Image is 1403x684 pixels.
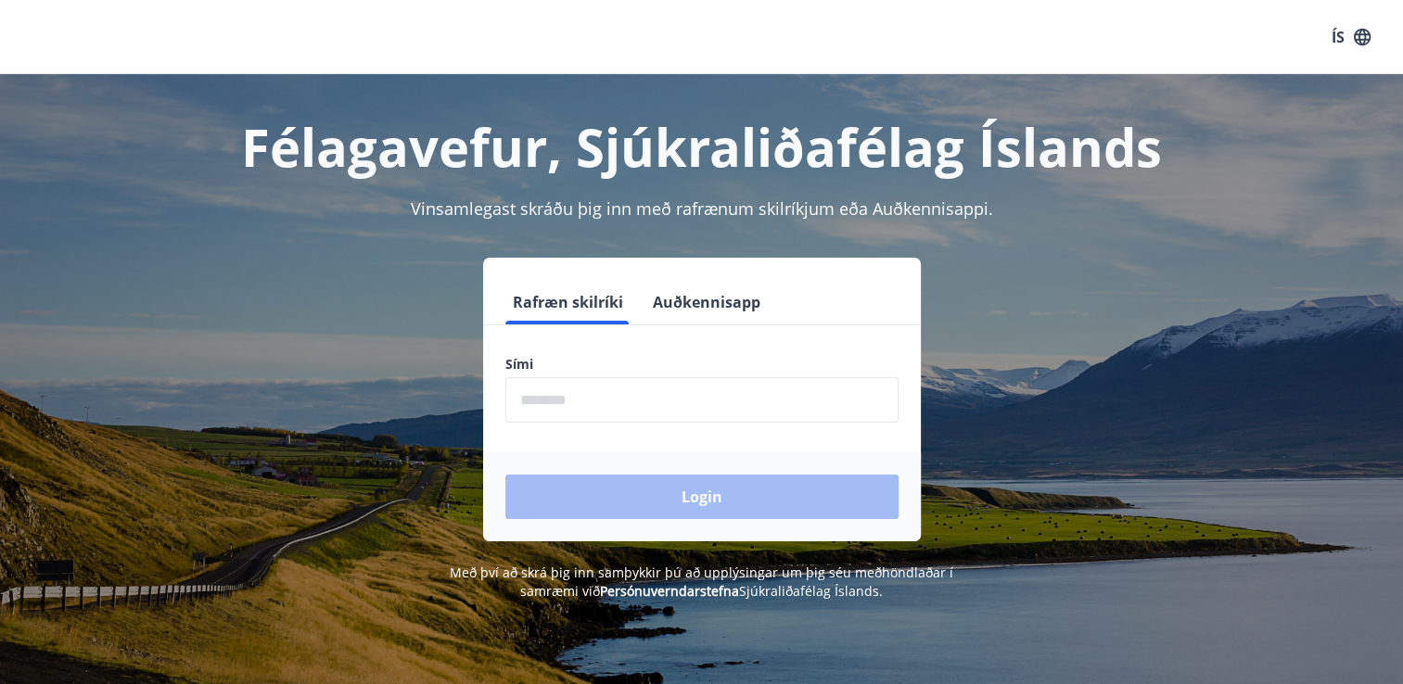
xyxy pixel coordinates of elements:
[505,280,631,324] button: Rafræn skilríki
[505,355,899,374] label: Sími
[450,564,953,600] span: Með því að skrá þig inn samþykkir þú að upplýsingar um þig séu meðhöndlaðar í samræmi við Sjúkral...
[600,582,739,600] a: Persónuverndarstefna
[1321,20,1381,54] button: ÍS
[57,111,1347,182] h1: Félagavefur, Sjúkraliðafélag Íslands
[411,197,993,220] span: Vinsamlegast skráðu þig inn með rafrænum skilríkjum eða Auðkennisappi.
[645,280,768,324] button: Auðkennisapp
